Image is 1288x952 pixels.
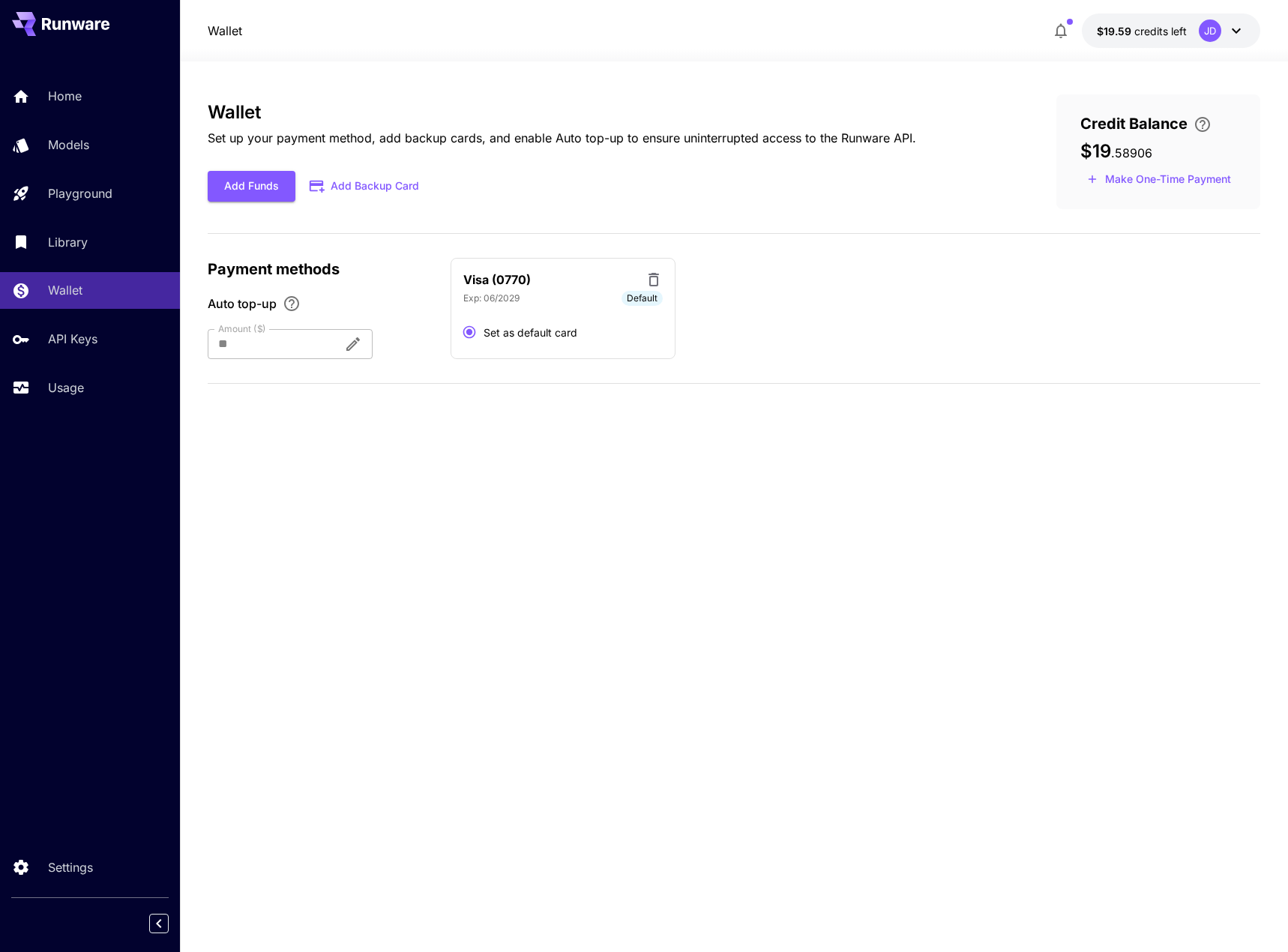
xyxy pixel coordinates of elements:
p: Settings [48,858,93,876]
div: $19.58906 [1097,23,1187,39]
span: $19 [1080,140,1111,162]
p: Playground [48,184,112,202]
button: Add Funds [208,171,295,202]
button: Make a one-time, non-recurring payment [1080,168,1238,191]
button: Enter your card details and choose an Auto top-up amount to avoid service interruptions. We'll au... [1188,115,1218,133]
nav: breadcrumb [208,22,242,40]
span: $19.59 [1097,25,1134,37]
p: Visa (0770) [463,271,531,289]
span: Credit Balance [1080,112,1188,135]
a: Wallet [208,22,242,40]
p: Models [48,136,89,154]
h3: Wallet [208,102,916,123]
p: Payment methods [208,258,433,280]
span: Default [622,292,663,305]
label: Amount ($) [218,322,266,335]
p: API Keys [48,330,97,348]
span: Auto top-up [208,295,277,313]
p: Home [48,87,82,105]
button: Add Backup Card [295,172,435,201]
button: Enable Auto top-up to ensure uninterrupted service. We'll automatically bill the chosen amount wh... [277,295,307,313]
p: Library [48,233,88,251]
div: JD [1199,19,1221,42]
p: Set up your payment method, add backup cards, and enable Auto top-up to ensure uninterrupted acce... [208,129,916,147]
p: Wallet [48,281,82,299]
p: Usage [48,379,84,397]
button: $19.58906JD [1082,13,1260,48]
span: credits left [1134,25,1187,37]
button: Collapse sidebar [149,914,169,933]
span: . 58906 [1111,145,1152,160]
div: Collapse sidebar [160,910,180,937]
p: Exp: 06/2029 [463,292,520,305]
span: Set as default card [484,325,577,340]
